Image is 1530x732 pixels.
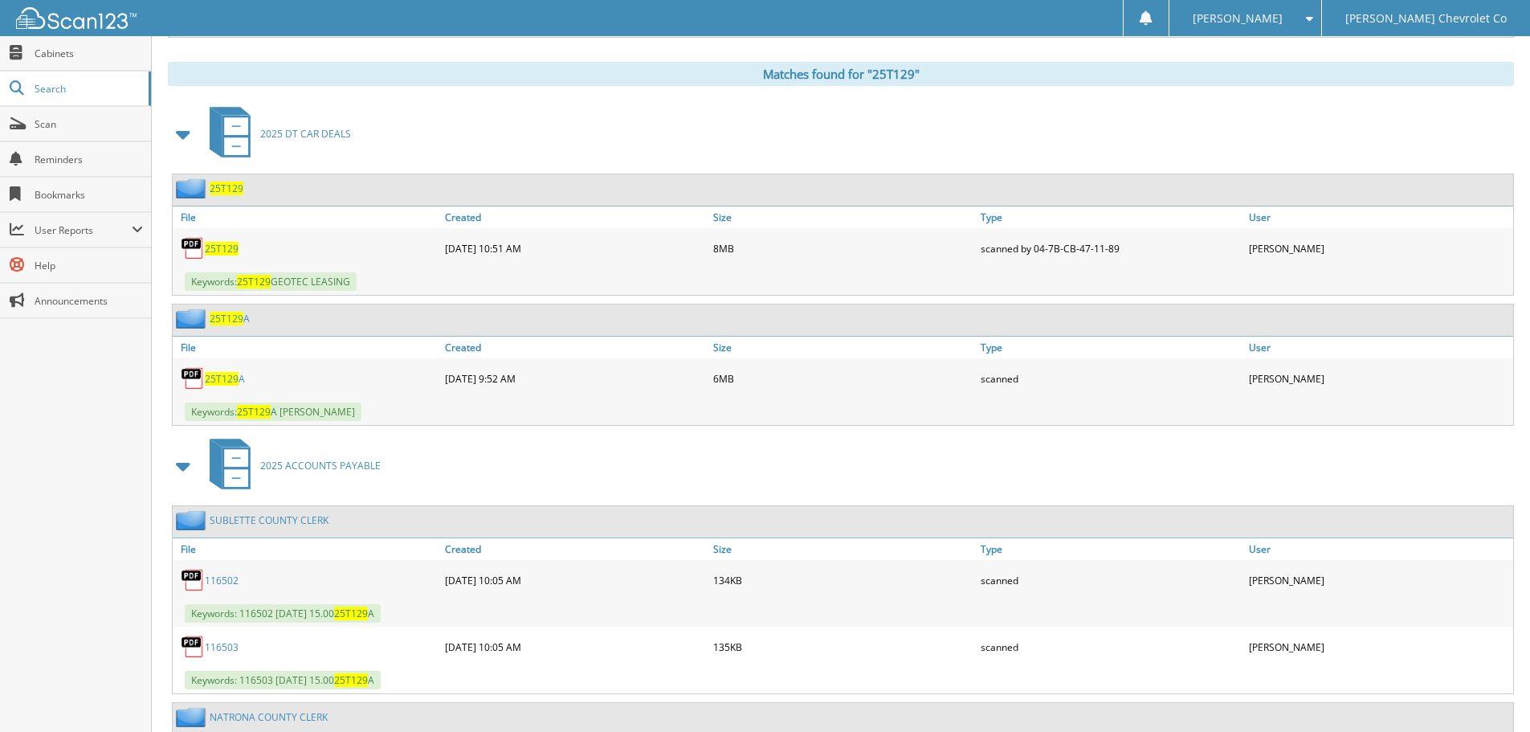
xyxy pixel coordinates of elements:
span: Keywords: 116502 [DATE] 15.00 A [185,604,381,623]
img: folder2.png [176,309,210,329]
span: 25T129 [334,607,368,620]
img: PDF.png [181,366,205,391]
div: 8MB [709,232,977,264]
div: 6MB [709,362,977,395]
span: Cabinets [35,47,143,60]
a: Size [709,207,977,228]
span: Announcements [35,294,143,308]
a: Type [977,538,1245,560]
a: User [1245,538,1513,560]
div: scanned [977,362,1245,395]
a: File [173,207,441,228]
div: [DATE] 9:52 AM [441,362,709,395]
div: [DATE] 10:05 AM [441,564,709,596]
span: Keywords: 116503 [DATE] 15.00 A [185,671,381,689]
a: Created [441,207,709,228]
a: 25T129A [210,312,250,325]
a: User [1245,337,1513,358]
span: User Reports [35,223,132,237]
span: Search [35,82,141,96]
a: SUBLETTE COUNTY CLERK [210,513,328,527]
a: 2025 ACCOUNTS PAYABLE [200,434,381,497]
span: 25T129 [205,372,239,386]
div: [PERSON_NAME] [1245,564,1513,596]
a: 2025 DT CAR DEALS [200,102,351,166]
a: NATRONA COUNTY CLERK [210,710,328,724]
span: 25T129 [210,312,243,325]
a: Created [441,538,709,560]
a: File [173,538,441,560]
div: scanned [977,564,1245,596]
iframe: Chat Widget [1450,655,1530,732]
a: 25T129 [205,242,239,256]
span: 2025 DT CAR DEALS [260,127,351,141]
a: File [173,337,441,358]
span: Help [35,259,143,272]
div: scanned by 04-7B-CB-47-11-89 [977,232,1245,264]
a: Type [977,207,1245,228]
a: Size [709,337,977,358]
div: [DATE] 10:05 AM [441,631,709,663]
a: Size [709,538,977,560]
div: [PERSON_NAME] [1245,362,1513,395]
img: folder2.png [176,707,210,727]
img: scan123-logo-white.svg [16,7,137,29]
span: Scan [35,117,143,131]
span: 25T129 [237,275,271,288]
a: 116503 [205,640,239,654]
a: 25T129 [210,182,243,195]
div: scanned [977,631,1245,663]
span: Bookmarks [35,188,143,202]
a: 116502 [205,574,239,587]
div: 135KB [709,631,977,663]
span: [PERSON_NAME] Chevrolet Co [1345,14,1507,23]
div: [PERSON_NAME] [1245,631,1513,663]
a: 25T129A [205,372,245,386]
a: User [1245,207,1513,228]
span: [PERSON_NAME] [1193,14,1283,23]
span: Keywords: GEOTEC LEASING [185,272,357,291]
img: PDF.png [181,236,205,260]
div: [PERSON_NAME] [1245,232,1513,264]
div: 134KB [709,564,977,596]
span: Keywords: A [PERSON_NAME] [185,403,361,421]
img: PDF.png [181,635,205,659]
a: Created [441,337,709,358]
span: 25T129 [237,405,271,419]
img: PDF.png [181,568,205,592]
div: Matches found for "25T129" [168,62,1514,86]
a: Type [977,337,1245,358]
span: 25T129 [334,673,368,687]
img: folder2.png [176,510,210,530]
span: 2025 ACCOUNTS PAYABLE [260,459,381,472]
div: [DATE] 10:51 AM [441,232,709,264]
span: Reminders [35,153,143,166]
img: folder2.png [176,178,210,198]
